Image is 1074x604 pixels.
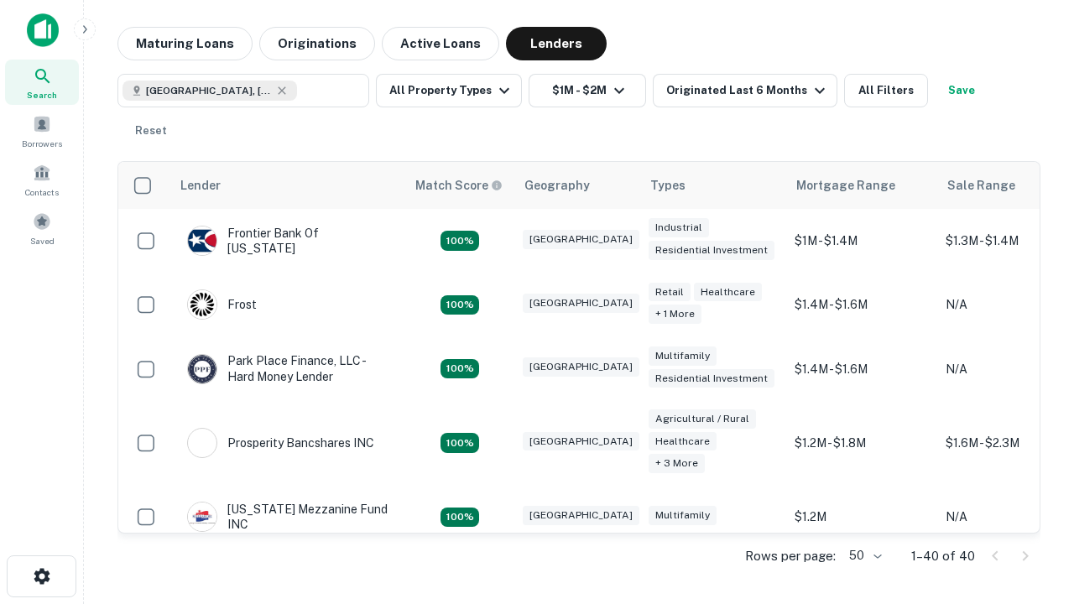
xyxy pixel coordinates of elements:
a: Saved [5,206,79,251]
span: Search [27,88,57,102]
div: Industrial [649,218,709,237]
div: Sale Range [947,175,1015,195]
button: All Property Types [376,74,522,107]
div: Agricultural / Rural [649,409,756,429]
img: picture [188,429,216,457]
button: Save your search to get updates of matches that match your search criteria. [935,74,988,107]
th: Geography [514,162,640,209]
div: Multifamily [649,346,717,366]
div: 50 [842,544,884,568]
button: Originations [259,27,375,60]
div: + 3 more [649,454,705,473]
div: [GEOGRAPHIC_DATA] [523,294,639,313]
img: picture [188,355,216,383]
a: Borrowers [5,108,79,154]
button: Active Loans [382,27,499,60]
div: Lender [180,175,221,195]
a: Search [5,60,79,105]
button: Lenders [506,27,607,60]
div: Matching Properties: 4, hasApolloMatch: undefined [441,231,479,251]
div: Matching Properties: 4, hasApolloMatch: undefined [441,295,479,315]
div: Capitalize uses an advanced AI algorithm to match your search with the best lender. The match sco... [415,176,503,195]
button: Reset [124,114,178,148]
div: Frontier Bank Of [US_STATE] [187,226,388,256]
div: [US_STATE] Mezzanine Fund INC [187,502,388,532]
p: 1–40 of 40 [911,546,975,566]
img: capitalize-icon.png [27,13,59,47]
div: [GEOGRAPHIC_DATA] [523,230,639,249]
button: Maturing Loans [117,27,253,60]
span: Contacts [25,185,59,199]
p: Rows per page: [745,546,836,566]
img: picture [188,226,216,255]
div: Healthcare [649,432,717,451]
span: Saved [30,234,55,247]
th: Lender [170,162,405,209]
div: Frost [187,289,257,320]
th: Types [640,162,786,209]
div: Retail [649,283,691,302]
div: [GEOGRAPHIC_DATA] [523,432,639,451]
div: Park Place Finance, LLC - Hard Money Lender [187,353,388,383]
div: Matching Properties: 4, hasApolloMatch: undefined [441,359,479,379]
td: $1M - $1.4M [786,209,937,273]
div: Multifamily [649,506,717,525]
div: Originated Last 6 Months [666,81,830,101]
td: $1.4M - $1.6M [786,273,937,336]
div: [GEOGRAPHIC_DATA] [523,506,639,525]
td: $1.2M [786,485,937,549]
img: picture [188,290,216,319]
div: Prosperity Bancshares INC [187,428,374,458]
td: $1.2M - $1.8M [786,401,937,486]
div: Matching Properties: 7, hasApolloMatch: undefined [441,433,479,453]
th: Mortgage Range [786,162,937,209]
a: Contacts [5,157,79,202]
img: picture [188,502,216,531]
td: $1.4M - $1.6M [786,336,937,400]
button: Originated Last 6 Months [653,74,837,107]
div: Mortgage Range [796,175,895,195]
iframe: Chat Widget [990,470,1074,550]
div: Residential Investment [649,241,774,260]
div: Types [650,175,686,195]
div: Matching Properties: 5, hasApolloMatch: undefined [441,508,479,528]
button: All Filters [844,74,928,107]
button: $1M - $2M [529,74,646,107]
th: Capitalize uses an advanced AI algorithm to match your search with the best lender. The match sco... [405,162,514,209]
span: Borrowers [22,137,62,150]
div: + 1 more [649,305,701,324]
span: [GEOGRAPHIC_DATA], [GEOGRAPHIC_DATA], [GEOGRAPHIC_DATA] [146,83,272,98]
h6: Match Score [415,176,499,195]
div: Residential Investment [649,369,774,388]
div: [GEOGRAPHIC_DATA] [523,357,639,377]
div: Healthcare [694,283,762,302]
div: Geography [524,175,590,195]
